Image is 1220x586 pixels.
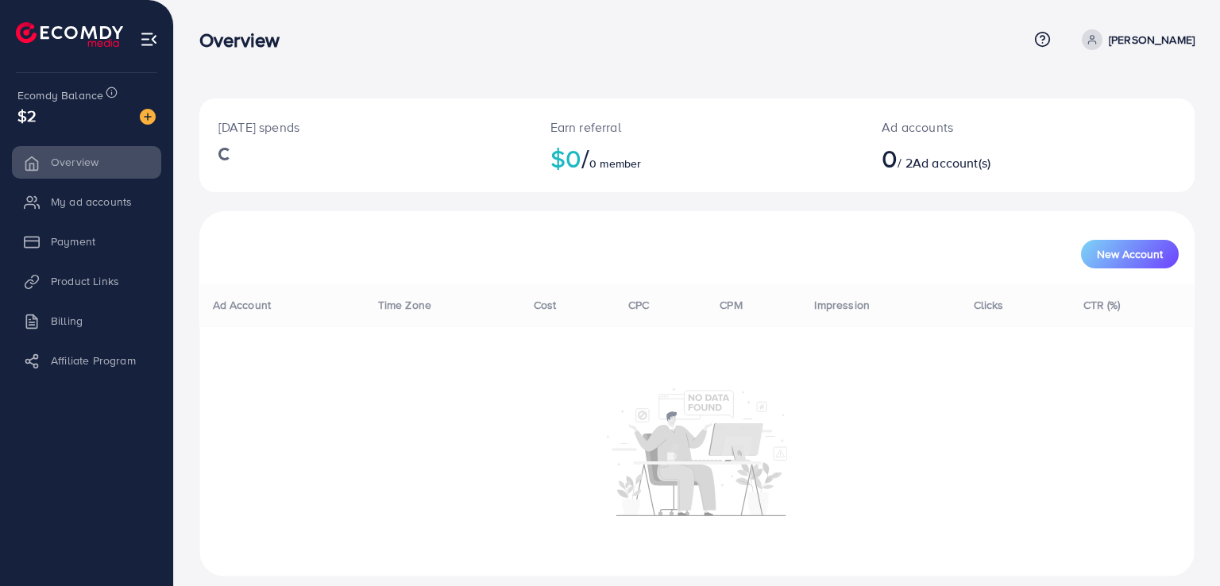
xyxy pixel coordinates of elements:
[1081,240,1179,268] button: New Account
[882,140,898,176] span: 0
[913,154,990,172] span: Ad account(s)
[17,104,37,127] span: $2
[1097,249,1163,260] span: New Account
[589,156,641,172] span: 0 member
[882,143,1092,173] h2: / 2
[1109,30,1195,49] p: [PERSON_NAME]
[1075,29,1195,50] a: [PERSON_NAME]
[218,118,512,137] p: [DATE] spends
[16,22,123,47] img: logo
[882,118,1092,137] p: Ad accounts
[140,30,158,48] img: menu
[550,118,844,137] p: Earn referral
[17,87,103,103] span: Ecomdy Balance
[199,29,292,52] h3: Overview
[581,140,589,176] span: /
[140,109,156,125] img: image
[550,143,844,173] h2: $0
